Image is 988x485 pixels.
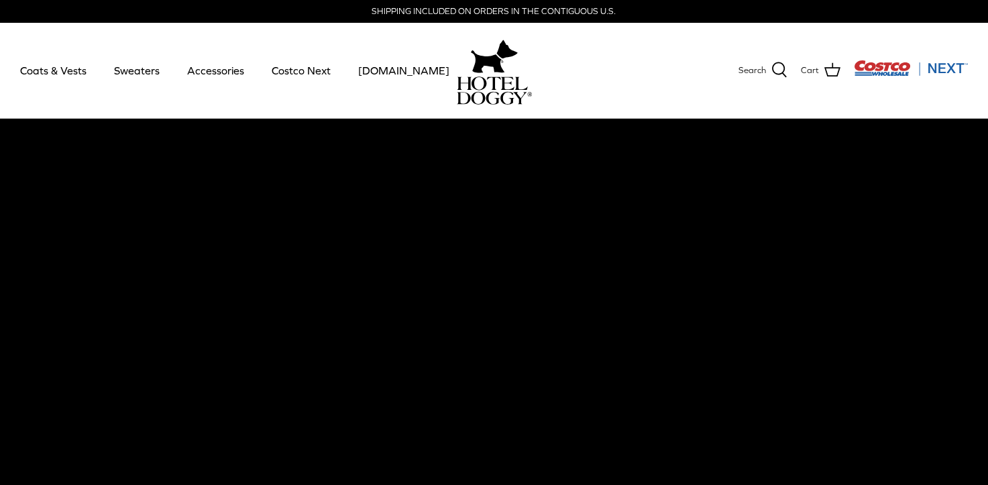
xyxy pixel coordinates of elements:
[346,48,461,93] a: [DOMAIN_NAME]
[102,48,172,93] a: Sweaters
[471,36,518,76] img: hoteldoggy.com
[854,68,968,78] a: Visit Costco Next
[457,76,532,105] img: hoteldoggycom
[457,36,532,105] a: hoteldoggy.com hoteldoggycom
[8,48,99,93] a: Coats & Vests
[854,60,968,76] img: Costco Next
[738,62,787,79] a: Search
[260,48,343,93] a: Costco Next
[175,48,256,93] a: Accessories
[801,62,840,79] a: Cart
[738,64,766,78] span: Search
[801,64,819,78] span: Cart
